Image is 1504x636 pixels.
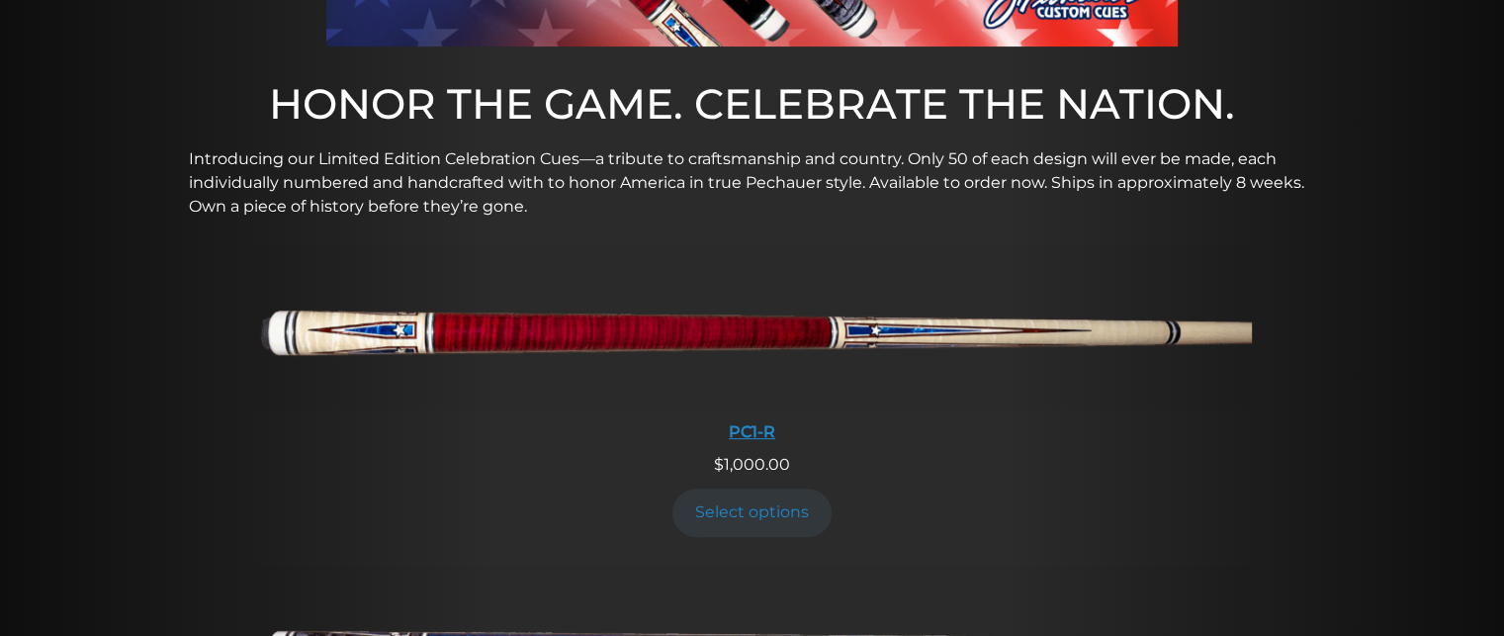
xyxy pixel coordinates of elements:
img: PC1-R [253,244,1252,410]
p: Introducing our Limited Edition Celebration Cues—a tribute to craftsmanship and country. Only 50 ... [189,147,1316,219]
div: PC1-R [253,422,1252,441]
span: $ [714,455,724,474]
a: PC1-R PC1-R [253,244,1252,453]
span: 1,000.00 [714,455,790,474]
a: Add to cart: “PC1-R” [672,489,833,537]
